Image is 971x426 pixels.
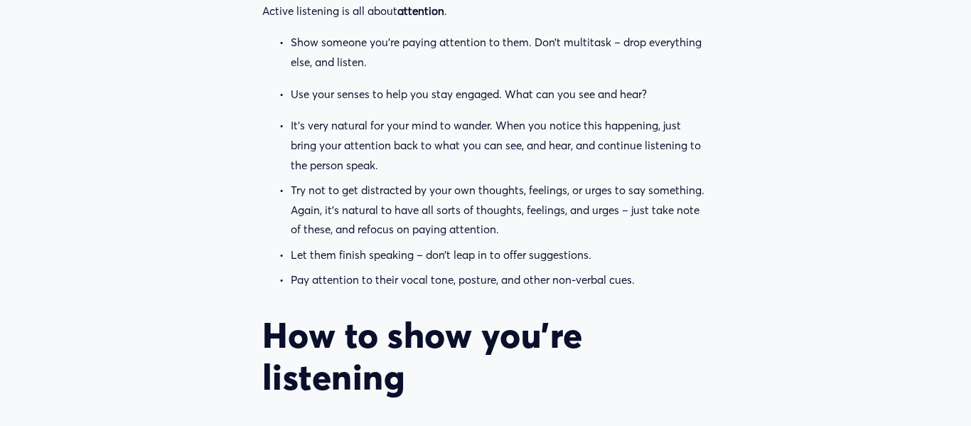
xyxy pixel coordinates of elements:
[291,116,709,175] p: It’s very natural for your mind to wander. When you notice this happening, just bring your attent...
[262,1,709,21] p: Active listening is all about .
[291,270,709,290] p: Pay attention to their vocal tone, posture, and other non-verbal cues.
[291,85,709,105] p: Use your senses to help you stay engaged. What can you see and hear?
[291,181,709,240] p: Try not to get distracted by your own thoughts, feelings, or urges to say something. Again, it’s ...
[262,314,709,399] h2: How to show you’re listening
[291,245,709,265] p: Let them finish speaking – don’t leap in to offer suggestions.
[397,4,444,18] strong: attention
[291,33,709,72] p: Show someone you’re paying attention to them. Don’t multitask – drop everything else, and listen.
